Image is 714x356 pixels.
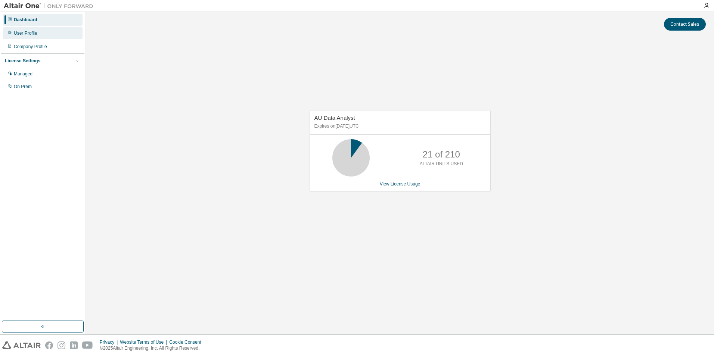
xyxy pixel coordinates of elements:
[664,18,706,31] button: Contact Sales
[4,2,97,10] img: Altair One
[82,341,93,349] img: youtube.svg
[14,84,32,90] div: On Prem
[2,341,41,349] img: altair_logo.svg
[5,58,40,64] div: License Settings
[420,161,463,167] p: ALTAIR UNITS USED
[14,44,47,50] div: Company Profile
[380,181,420,187] a: View License Usage
[14,71,32,77] div: Managed
[100,345,206,352] p: © 2025 Altair Engineering, Inc. All Rights Reserved.
[100,339,120,345] div: Privacy
[423,148,460,161] p: 21 of 210
[14,30,37,36] div: User Profile
[314,115,355,121] span: AU Data Analyst
[45,341,53,349] img: facebook.svg
[58,341,65,349] img: instagram.svg
[120,339,169,345] div: Website Terms of Use
[70,341,78,349] img: linkedin.svg
[169,339,205,345] div: Cookie Consent
[314,123,484,129] p: Expires on [DATE] UTC
[14,17,37,23] div: Dashboard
